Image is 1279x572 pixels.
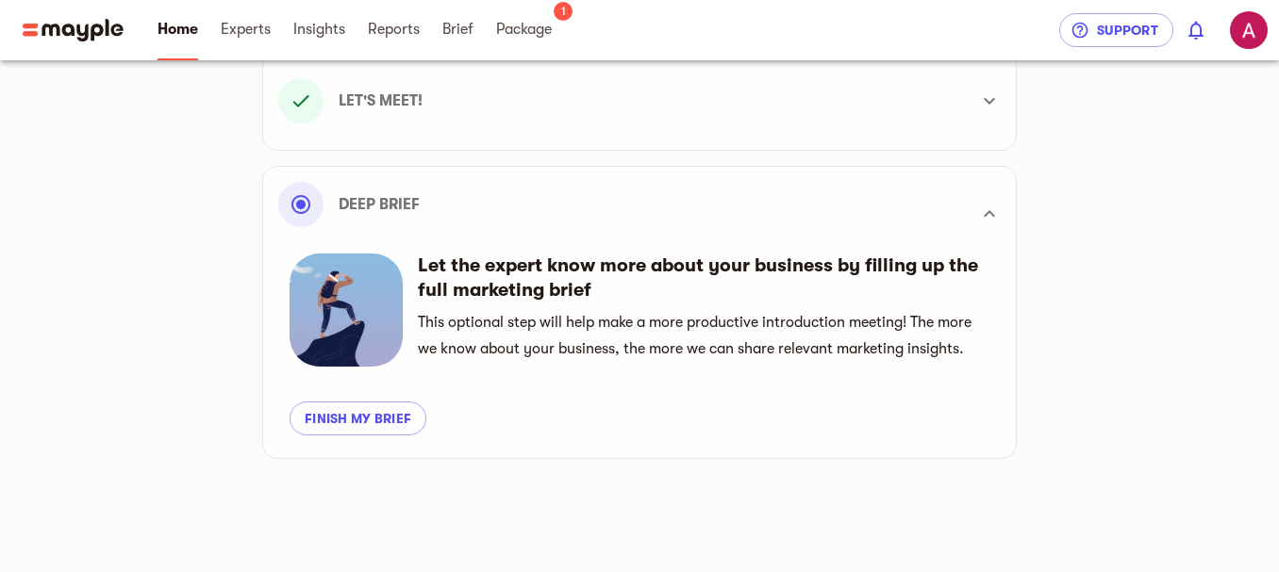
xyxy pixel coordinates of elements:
[1173,8,1219,53] button: show 0 new notifications
[339,193,420,216] p: Deep Brief
[290,401,426,435] button: Finish my brief
[442,18,473,41] span: Brief
[496,18,552,41] span: Package
[1059,13,1173,47] button: Support
[23,19,124,41] img: Main logo
[1074,19,1158,41] span: Support
[158,18,198,41] span: Home
[368,18,420,41] span: Reports
[339,90,423,112] p: Let's meet!
[293,18,345,41] span: Insights
[278,182,1001,246] div: Deep Brief
[1230,11,1268,49] img: QxCoSirXQsiG2I5imXqH
[418,309,979,362] h6: This optional step will help make a more productive introduction meeting! The more we know about ...
[221,18,271,41] span: Experts
[554,2,573,21] span: 1
[305,407,411,430] span: Finish my brief
[418,253,979,302] h6: Let the expert know more about your business by filling up the full marketing brief
[278,67,1001,135] div: Let's meet!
